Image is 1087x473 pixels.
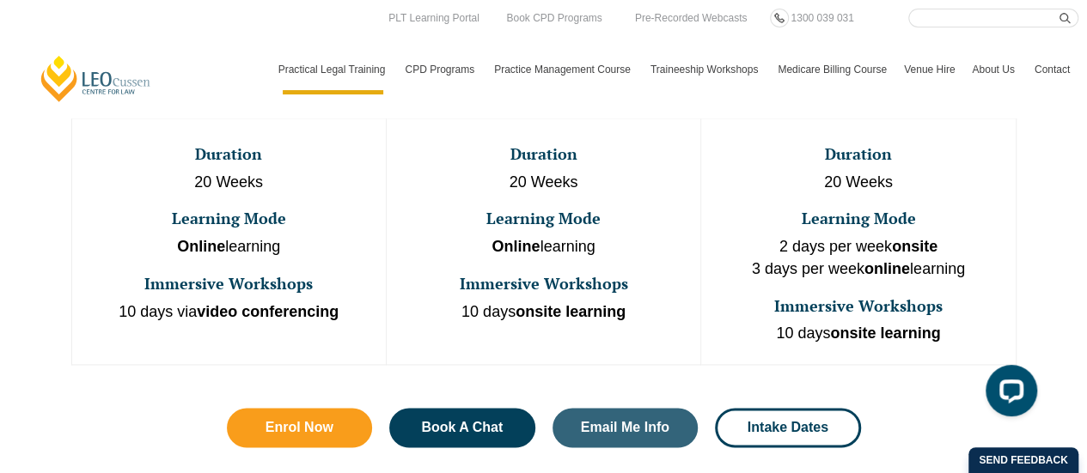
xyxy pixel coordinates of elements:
[74,301,384,324] p: 10 days via
[227,408,373,447] a: Enrol Now
[266,421,333,434] span: Enrol Now
[39,54,153,103] a: [PERSON_NAME] Centre for Law
[421,421,503,434] span: Book A Chat
[388,146,699,163] h3: Duration
[388,172,699,194] p: 20 Weeks
[715,408,861,447] a: Intake Dates
[769,45,895,94] a: Medicare Billing Course
[892,238,937,255] strong: onsite
[895,45,963,94] a: Venue Hire
[703,323,1013,345] p: 10 days
[786,9,858,27] a: 1300 039 031
[74,172,384,194] p: 20 Weeks
[748,421,828,434] span: Intake Dates
[703,236,1013,280] p: 2 days per week 3 days per week learning
[74,210,384,227] h3: Learning Mode
[485,45,642,94] a: Practice Management Course
[972,358,1044,430] iframe: LiveChat chat widget
[703,146,1013,163] h3: Duration
[864,260,910,277] strong: online
[642,45,769,94] a: Traineeship Workshops
[74,236,384,258] p: learning
[389,408,535,447] a: Book A Chat
[388,210,699,227] h3: Learning Mode
[396,45,485,94] a: CPD Programs
[388,276,699,293] h3: Immersive Workshops
[492,238,540,255] strong: Online
[502,9,606,27] a: Book CPD Programs
[581,421,669,434] span: Email Me Info
[270,45,397,94] a: Practical Legal Training
[197,303,339,320] strong: video conferencing
[388,301,699,324] p: 10 days
[384,9,484,27] a: PLT Learning Portal
[516,303,626,320] strong: onsite learning
[631,9,752,27] a: Pre-Recorded Webcasts
[74,276,384,293] h3: Immersive Workshops
[177,238,225,255] strong: Online
[830,324,940,342] strong: onsite learning
[1026,45,1078,94] a: Contact
[388,236,699,258] p: learning
[791,12,853,24] span: 1300 039 031
[963,45,1025,94] a: About Us
[703,298,1013,315] h3: Immersive Workshops
[703,172,1013,194] p: 20 Weeks
[703,210,1013,227] h3: Learning Mode
[553,408,699,447] a: Email Me Info
[74,146,384,163] h3: Duration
